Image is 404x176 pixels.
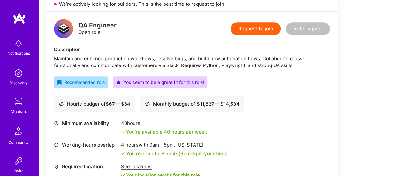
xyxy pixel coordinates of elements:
i: icon Check [121,130,125,134]
i: icon RecommendedBadge [57,80,62,85]
i: icon Clock [54,121,59,126]
div: Notifications [7,50,30,57]
div: Monthly budget of $ 11,627 — $ 14,534 [145,101,240,107]
span: 9am - 5pm [180,150,203,157]
div: Discovery [10,80,28,86]
img: logo [13,13,26,24]
div: Hourly budget of $ 67 — $ 84 [59,101,130,107]
img: Community [11,124,26,139]
span: 9am - 5pm , [148,142,176,148]
div: 4 hours with [US_STATE] [121,142,228,148]
i: icon Check [121,152,125,156]
div: See locations [121,163,200,170]
div: Community [8,139,29,146]
div: Maintain and enhance production workflows, resolve bugs, and build new automation flows. Collabor... [54,55,330,69]
div: Required location [54,163,118,170]
i: icon Cash [145,102,150,106]
div: Working-hours overlap [54,142,118,148]
i: icon World [54,142,59,147]
div: Open role [78,22,117,35]
img: bell [12,37,25,50]
img: teamwork [12,95,25,108]
i: icon PurpleStar [116,80,121,85]
div: Recommended role [57,79,105,86]
img: logo [54,19,73,38]
div: You overlap for 8 hours ( your time) [126,150,228,157]
button: Refer a peer [286,22,330,35]
div: Minimum availability [54,120,118,126]
img: discovery [12,67,25,80]
div: Missions [11,108,27,115]
div: Description [54,46,330,53]
div: You seem to be a great fit for this role! [116,79,204,86]
button: Request to join [231,22,281,35]
img: Invite [12,155,25,167]
div: You're available 40 hours per week [121,128,207,135]
div: 40 hours [121,120,207,126]
div: Invite [14,167,24,174]
i: icon Location [54,164,59,169]
i: icon Cash [59,102,64,106]
div: QA Engineer [78,22,117,29]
